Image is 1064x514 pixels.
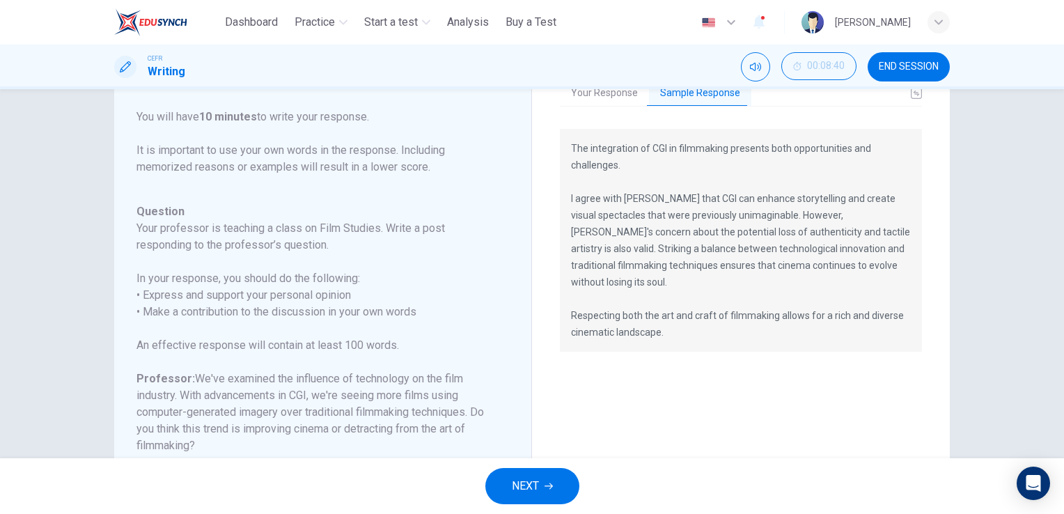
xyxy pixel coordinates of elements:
[136,270,492,320] h6: In your response, you should do the following: • Express and support your personal opinion • Make...
[741,52,770,81] div: Mute
[136,337,492,354] h6: An effective response will contain at least 100 words.
[571,140,911,341] p: The integration of CGI in filmmaking presents both opportunities and challenges. I agree with [PE...
[879,61,939,72] span: END SESSION
[1017,467,1050,500] div: Open Intercom Messenger
[225,14,278,31] span: Dashboard
[868,52,950,81] button: END SESSION
[148,63,185,80] h1: Writing
[219,10,283,35] button: Dashboard
[807,61,845,72] span: 00:08:40
[289,10,353,35] button: Practice
[136,372,195,385] b: Professor:
[560,79,649,108] button: Your Response
[136,203,492,220] h6: Question
[441,10,494,35] button: Analysis
[136,371,492,454] h6: We've examined the influence of technology on the film industry. With advancements in CGI, we're ...
[447,14,489,31] span: Analysis
[295,14,335,31] span: Practice
[835,14,911,31] div: [PERSON_NAME]
[199,110,257,123] b: 10 minutes
[364,14,418,31] span: Start a test
[148,54,162,63] span: CEFR
[801,11,824,33] img: Profile picture
[560,79,922,108] div: basic tabs example
[500,10,562,35] button: Buy a Test
[649,79,751,108] button: Sample Response
[781,52,856,81] div: Hide
[700,17,717,28] img: en
[512,476,539,496] span: NEXT
[114,8,187,36] img: ELTC logo
[359,10,436,35] button: Start a test
[136,220,492,254] h6: Your professor is teaching a class on Film Studies. Write a post responding to the professor’s qu...
[506,14,556,31] span: Buy a Test
[781,52,856,80] button: 00:08:40
[114,8,219,36] a: ELTC logo
[485,468,579,504] button: NEXT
